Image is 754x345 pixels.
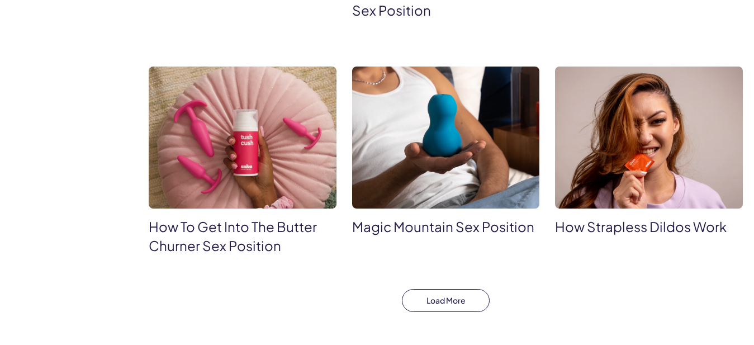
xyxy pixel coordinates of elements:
[555,218,727,235] a: How Strapless Dildos Work
[149,67,336,209] img: How to Get into the Butter Churner Sex Position
[352,218,534,235] a: Magic Mountain Sex Position
[555,67,743,209] img: How Strapless Dildos Work
[402,289,490,313] button: Load More
[149,218,317,254] a: How to Get into the Butter Churner Sex Position
[352,67,540,209] img: Magic Mountain Sex Position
